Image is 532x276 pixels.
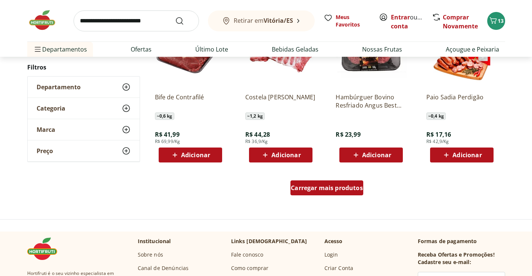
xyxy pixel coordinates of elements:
[336,130,360,139] span: R$ 23,99
[249,148,312,162] button: Adicionar
[28,98,140,119] button: Categoria
[28,77,140,97] button: Departamento
[74,10,199,31] input: search
[195,45,228,54] a: Último Lote
[28,119,140,140] button: Marca
[155,93,226,109] a: Bife de Contrafilé
[324,238,343,245] p: Acesso
[391,13,424,31] span: ou
[37,83,81,91] span: Departamento
[245,112,265,120] span: ~ 1,2 kg
[362,45,402,54] a: Nossas Frutas
[27,60,140,75] h2: Filtros
[418,258,471,266] h3: Cadastre seu e-mail:
[272,45,318,54] a: Bebidas Geladas
[231,264,269,272] a: Como comprar
[208,10,315,31] button: Retirar emVitória/ES
[234,17,293,24] span: Retirar em
[336,13,370,28] span: Meus Favoritos
[155,112,174,120] span: ~ 0,6 kg
[430,148,494,162] button: Adicionar
[231,238,307,245] p: Links [DEMOGRAPHIC_DATA]
[339,148,403,162] button: Adicionar
[418,251,495,258] h3: Receba Ofertas e Promoções!
[336,93,407,109] a: Hambúrguer Bovino Resfriado Angus Best Beef 300g
[181,152,210,158] span: Adicionar
[27,9,65,31] img: Hortifruti
[324,264,354,272] a: Criar Conta
[245,130,270,139] span: R$ 44,28
[391,13,410,21] a: Entrar
[324,251,338,258] a: Login
[37,147,53,155] span: Preço
[245,93,316,109] a: Costela [PERSON_NAME]
[324,13,370,28] a: Meus Favoritos
[446,45,499,54] a: Açougue e Peixaria
[362,152,391,158] span: Adicionar
[28,140,140,161] button: Preço
[138,238,171,245] p: Institucional
[155,130,180,139] span: R$ 41,99
[291,185,363,191] span: Carregar mais produtos
[290,180,363,198] a: Carregar mais produtos
[138,251,163,258] a: Sobre nós
[155,139,180,145] span: R$ 69,99/Kg
[33,40,42,58] button: Menu
[175,16,193,25] button: Submit Search
[498,17,504,24] span: 13
[487,12,505,30] button: Carrinho
[159,148,222,162] button: Adicionar
[37,126,55,133] span: Marca
[271,152,301,158] span: Adicionar
[418,238,505,245] p: Formas de pagamento
[231,251,264,258] a: Fale conosco
[391,13,432,30] a: Criar conta
[27,238,65,260] img: Hortifruti
[452,152,482,158] span: Adicionar
[37,105,65,112] span: Categoria
[426,93,497,109] a: Paio Sadia Perdigão
[426,139,449,145] span: R$ 42,9/Kg
[33,40,87,58] span: Departamentos
[245,139,268,145] span: R$ 36,9/Kg
[443,13,478,30] a: Comprar Novamente
[131,45,152,54] a: Ofertas
[264,16,293,25] b: Vitória/ES
[138,264,189,272] a: Canal de Denúncias
[426,130,451,139] span: R$ 17,16
[426,112,446,120] span: ~ 0,4 kg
